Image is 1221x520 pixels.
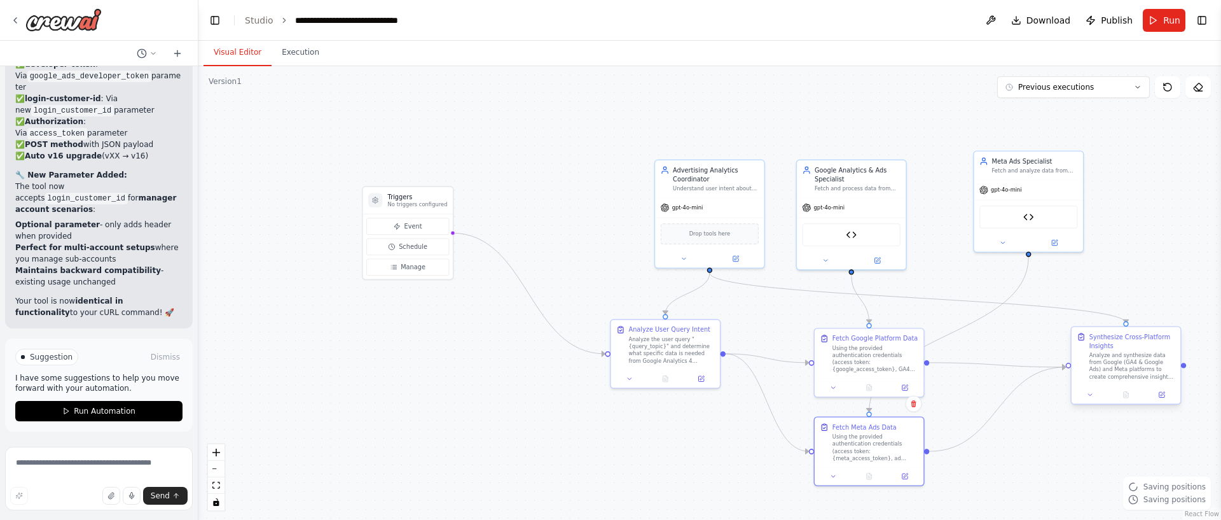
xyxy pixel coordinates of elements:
p: I have some suggestions to help you move forward with your automation. [15,373,183,393]
span: Run [1163,14,1180,27]
img: Logo [25,8,102,31]
button: No output available [850,471,888,482]
li: - only adds header when provided [15,219,183,242]
button: Open in side panel [852,255,902,266]
p: Your tool is now to your cURL command! 🚀 [15,295,183,318]
code: google_ads_developer_token [27,71,151,82]
button: Open in side panel [710,253,761,264]
g: Edge from 26cbb366-db47-4a76-ad72-aa27c07d4c07 to ceeff12a-ac7c-42ef-a0b4-83bab70c8a05 [661,273,714,314]
li: where you manage sub-accounts [15,242,183,265]
button: Hide left sidebar [206,11,224,29]
button: Run [1143,9,1185,32]
button: Open in side panel [890,471,920,482]
button: Visual Editor [203,39,272,66]
button: Dismiss [148,351,183,363]
div: Google Analytics & Ads Specialist [815,165,900,183]
span: gpt-4o-mini [814,204,845,211]
strong: login-customer-id [25,94,101,103]
code: access_token [27,128,87,139]
div: TriggersNo triggers configuredEventScheduleManage [362,186,453,280]
span: Send [151,491,170,501]
button: zoom in [208,444,224,461]
div: Advertising Analytics CoordinatorUnderstand user intent about digital advertising data needs and ... [654,160,765,269]
span: Manage [401,263,425,272]
li: - existing usage unchanged [15,265,183,288]
strong: POST method [25,140,83,149]
div: Fetch Meta Ads Data [832,423,897,432]
button: Improve this prompt [10,487,28,505]
div: Using the provided authentication credentials (access token: {meta_access_token}, ad account ID: ... [832,433,918,462]
div: Synthesize Cross-Platform Insights [1089,332,1175,350]
button: No output available [1107,390,1145,400]
strong: Perfect for multi-account setups [15,243,155,252]
code: login_customer_id [45,193,128,204]
div: Analyze the user query "{query_topic}" and determine what specific data is needed from Google Ana... [628,336,714,365]
span: gpt-4o-mini [991,186,1022,193]
p: No triggers configured [388,201,448,208]
div: Fetch Meta Ads DataUsing the provided authentication credentials (access token: {meta_access_toke... [814,416,925,486]
p: The tool now accepts for : [15,181,183,215]
button: Download [1006,9,1076,32]
nav: breadcrumb [245,14,434,27]
button: Show right sidebar [1193,11,1211,29]
span: Previous executions [1018,82,1094,92]
button: Event [366,218,449,234]
button: Publish [1080,9,1138,32]
button: Open in side panel [686,374,717,384]
button: Start a new chat [167,46,188,61]
g: Edge from ceeff12a-ac7c-42ef-a0b4-83bab70c8a05 to c9bddde3-60f8-4fdf-a419-9607361dbe75 [726,349,809,456]
span: gpt-4o-mini [672,204,703,211]
span: Saving positions [1143,482,1206,492]
div: Advertising Analytics Coordinator [673,165,759,183]
span: Schedule [399,242,427,251]
li: ✅ : Via new parameter [15,93,183,116]
button: No output available [647,374,684,384]
strong: Authorization [25,117,83,126]
span: Suggestion [30,352,72,362]
button: Send [143,487,188,505]
div: Fetch and analyze data from Meta Ads (Facebook/Instagram) API for {query_topic}, using the provid... [992,167,1078,174]
div: Meta Ads Specialist [992,157,1078,165]
strong: 🔧 New Parameter Added: [15,171,127,179]
img: Google API Request Tool [846,230,857,241]
button: Run Automation [15,401,183,421]
span: Download [1026,14,1071,27]
li: ✅ (vXX → v16) [15,150,183,162]
g: Edge from 3d490a59-76e1-471f-ad27-eaae724f67ef to e85578d0-1ba6-40e0-a8c8-7701f12dabe7 [929,358,1065,372]
a: React Flow attribution [1185,510,1219,517]
li: ✅ : Via parameter [15,59,183,93]
span: Event [404,222,422,231]
strong: Maintains backward compatibility [15,266,161,275]
g: Edge from triggers to ceeff12a-ac7c-42ef-a0b4-83bab70c8a05 [452,228,605,358]
div: Analyze User Query IntentAnalyze the user query "{query_topic}" and determine what specific data ... [610,319,721,388]
button: No output available [850,383,888,393]
div: React Flow controls [208,444,224,510]
button: Schedule [366,239,449,255]
li: ✅ with JSON payload [15,139,183,150]
button: fit view [208,477,224,494]
button: Click to speak your automation idea [123,487,141,505]
div: Understand user intent about digital advertising data needs and coordinate data collection from G... [673,185,759,192]
div: Meta Ads SpecialistFetch and analyze data from Meta Ads (Facebook/Instagram) API for {query_topic... [973,151,1084,253]
button: Upload files [102,487,120,505]
button: Previous executions [997,76,1150,98]
g: Edge from ceeff12a-ac7c-42ef-a0b4-83bab70c8a05 to 3d490a59-76e1-471f-ad27-eaae724f67ef [726,349,809,367]
button: Execution [272,39,329,66]
div: Fetch and process data from Google Analytics 4 and Google Ads APIs for {query_topic}, using the p... [815,185,900,192]
div: Analyze and synthesize data from Google (GA4 & Google Ads) and Meta platforms to create comprehen... [1089,352,1175,381]
span: Run Automation [74,406,135,416]
div: Version 1 [209,76,242,87]
h3: Triggers [388,192,448,201]
img: Meta API Request Tool [1023,212,1034,223]
g: Edge from c9bddde3-60f8-4fdf-a419-9607361dbe75 to e85578d0-1ba6-40e0-a8c8-7701f12dabe7 [929,363,1065,456]
span: Publish [1101,14,1133,27]
button: Delete node [906,395,922,412]
button: zoom out [208,461,224,477]
div: Analyze User Query Intent [628,325,710,334]
button: Open in side panel [1030,237,1080,248]
g: Edge from 6b7cb18e-31f8-4f2d-a097-d5caa2d454d4 to c9bddde3-60f8-4fdf-a419-9607361dbe75 [865,257,1033,412]
li: ✅ : Via parameter [15,116,183,139]
span: Drop tools here [689,230,730,239]
div: Synthesize Cross-Platform InsightsAnalyze and synthesize data from Google (GA4 & Google Ads) and ... [1070,328,1181,406]
div: Fetch Google Platform Data [832,334,918,343]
